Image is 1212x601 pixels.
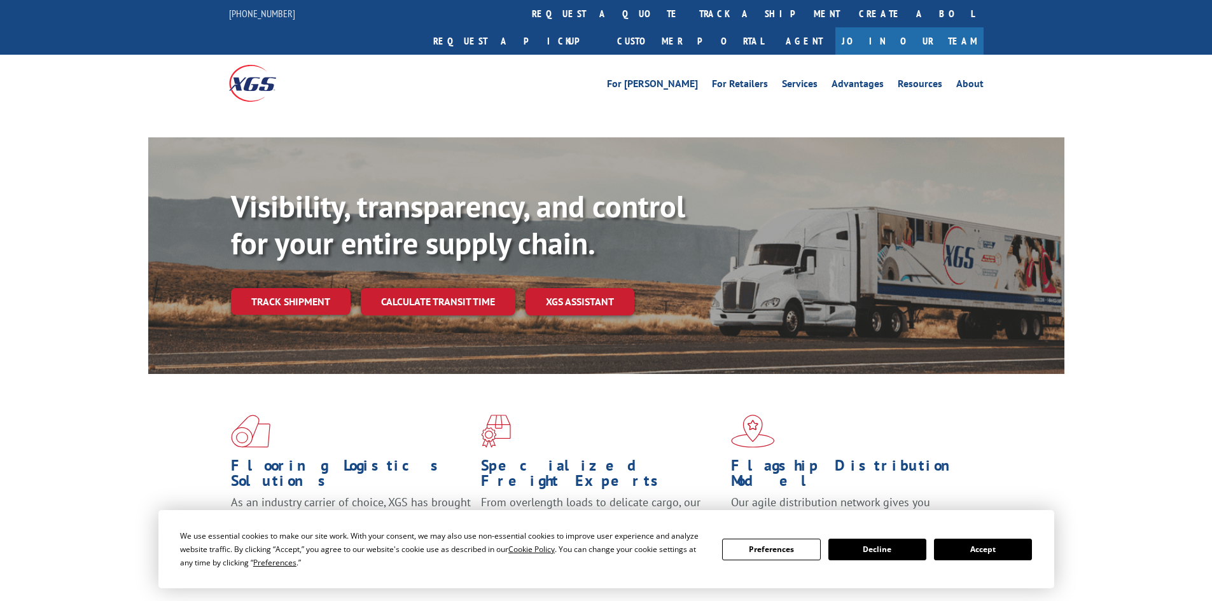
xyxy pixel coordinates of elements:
a: [PHONE_NUMBER] [229,7,295,20]
img: xgs-icon-focused-on-flooring-red [481,415,511,448]
span: Cookie Policy [508,544,555,555]
a: Resources [898,79,942,93]
a: Services [782,79,818,93]
a: For Retailers [712,79,768,93]
span: As an industry carrier of choice, XGS has brought innovation and dedication to flooring logistics... [231,495,471,540]
a: Advantages [832,79,884,93]
span: Our agile distribution network gives you nationwide inventory management on demand. [731,495,965,525]
a: For [PERSON_NAME] [607,79,698,93]
a: XGS ASSISTANT [526,288,634,315]
a: Request a pickup [424,27,608,55]
button: Accept [934,539,1032,560]
a: Track shipment [231,288,351,315]
a: Agent [773,27,835,55]
button: Preferences [722,539,820,560]
h1: Specialized Freight Experts [481,458,721,495]
a: Join Our Team [835,27,984,55]
img: xgs-icon-total-supply-chain-intelligence-red [231,415,270,448]
div: Cookie Consent Prompt [158,510,1054,588]
a: About [956,79,984,93]
a: Customer Portal [608,27,773,55]
h1: Flagship Distribution Model [731,458,972,495]
div: We use essential cookies to make our site work. With your consent, we may also use non-essential ... [180,529,707,569]
b: Visibility, transparency, and control for your entire supply chain. [231,186,685,263]
img: xgs-icon-flagship-distribution-model-red [731,415,775,448]
h1: Flooring Logistics Solutions [231,458,471,495]
button: Decline [828,539,926,560]
p: From overlength loads to delicate cargo, our experienced staff knows the best way to move your fr... [481,495,721,551]
a: Calculate transit time [361,288,515,315]
span: Preferences [253,557,296,568]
